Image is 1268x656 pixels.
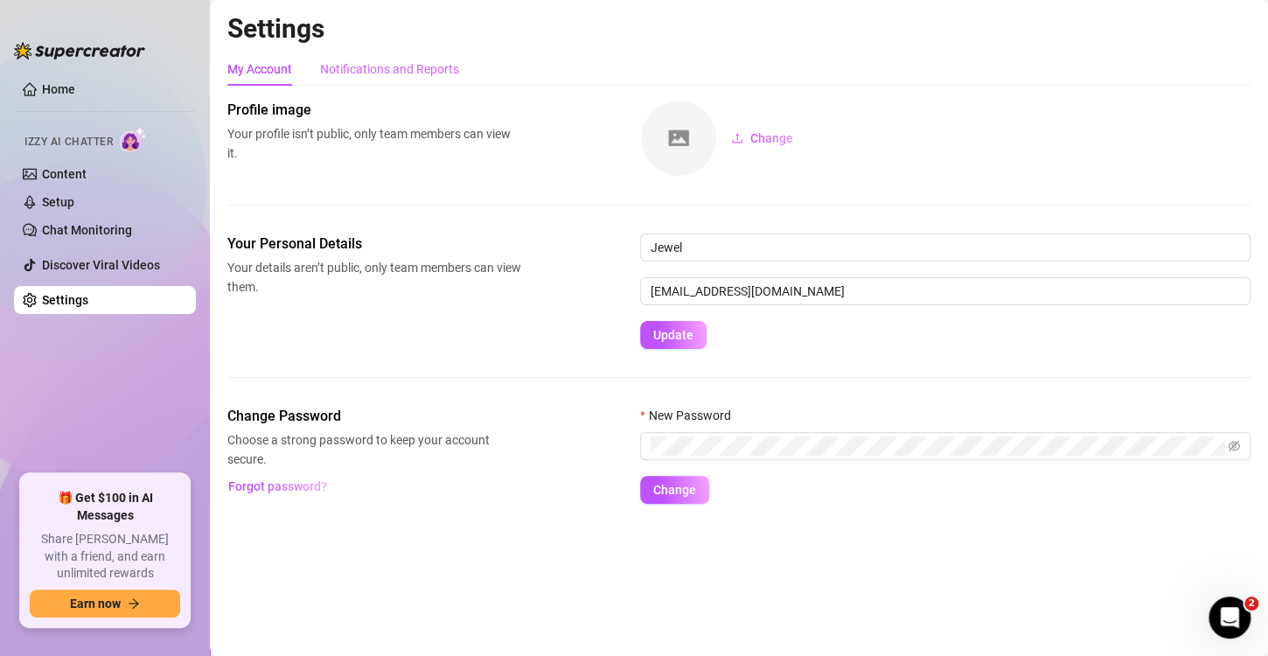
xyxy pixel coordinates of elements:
[120,127,147,152] img: AI Chatter
[641,101,716,176] img: square-placeholder.png
[42,167,87,181] a: Content
[1209,597,1251,639] iframe: Intercom live chat
[750,131,793,145] span: Change
[227,430,521,469] span: Choose a strong password to keep your account secure.
[14,42,145,59] img: logo-BBDzfeDw.svg
[1244,597,1258,611] span: 2
[640,321,707,349] button: Update
[228,479,327,493] span: Forgot password?
[227,406,521,427] span: Change Password
[30,490,180,524] span: 🎁 Get $100 in AI Messages
[1228,440,1240,452] span: eye-invisible
[30,531,180,583] span: Share [PERSON_NAME] with a friend, and earn unlimited rewards
[717,124,807,152] button: Change
[227,472,327,500] button: Forgot password?
[731,132,743,144] span: upload
[640,234,1251,262] input: Enter name
[227,258,521,297] span: Your details aren’t public, only team members can view them.
[70,597,121,611] span: Earn now
[42,258,160,272] a: Discover Viral Videos
[651,436,1224,456] input: New Password
[227,234,521,255] span: Your Personal Details
[42,82,75,96] a: Home
[227,59,292,79] div: My Account
[24,134,113,150] span: Izzy AI Chatter
[227,12,1251,45] h2: Settings
[640,277,1251,305] input: Enter new email
[653,328,693,342] span: Update
[320,59,459,79] div: Notifications and Reports
[653,483,696,497] span: Change
[42,293,88,307] a: Settings
[42,223,132,237] a: Chat Monitoring
[640,406,742,425] label: New Password
[227,100,521,121] span: Profile image
[42,195,74,209] a: Setup
[128,597,140,610] span: arrow-right
[30,590,180,618] button: Earn nowarrow-right
[227,124,521,163] span: Your profile isn’t public, only team members can view it.
[640,476,709,504] button: Change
